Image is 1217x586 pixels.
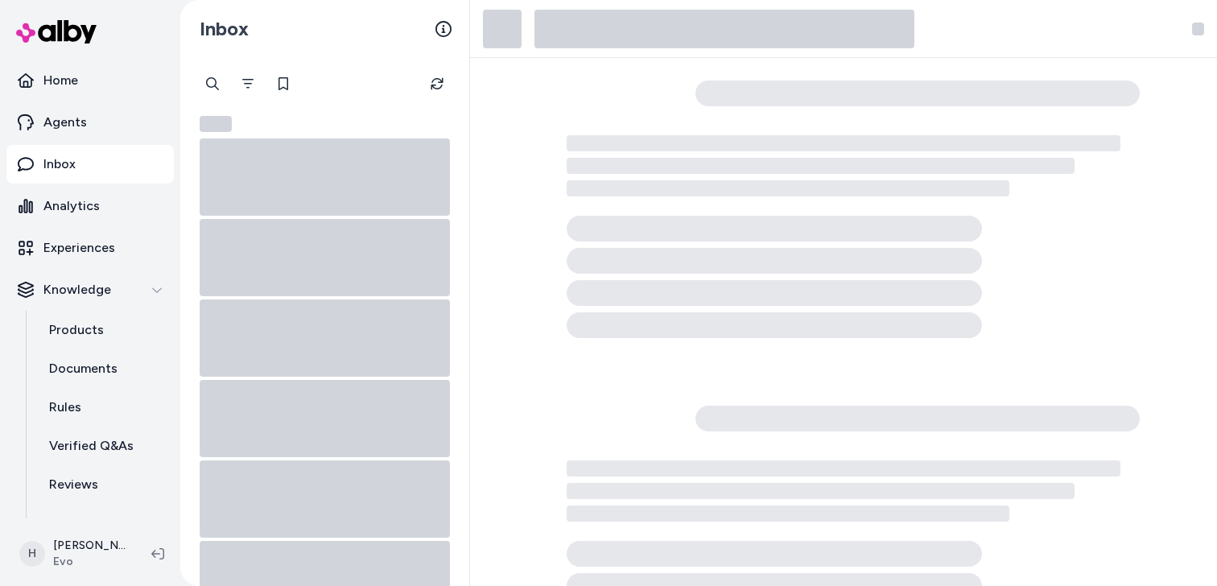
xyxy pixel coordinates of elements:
p: Documents [49,359,118,378]
p: Experiences [43,238,115,258]
button: Knowledge [6,270,174,309]
p: Analytics [43,196,100,216]
h2: Inbox [200,17,249,41]
a: Inbox [6,145,174,184]
a: Rules [33,388,174,427]
a: Verified Q&As [33,427,174,465]
a: Documents [33,349,174,388]
a: Reviews [33,465,174,504]
span: H [19,541,45,567]
button: Filter [232,68,264,100]
p: Rules [49,398,81,417]
p: Knowledge [43,280,111,299]
a: Survey Questions [33,504,174,543]
button: Refresh [421,68,453,100]
p: Products [49,320,104,340]
span: Evo [53,554,126,570]
a: Home [6,61,174,100]
a: Agents [6,103,174,142]
a: Products [33,311,174,349]
p: Home [43,71,78,90]
p: Verified Q&As [49,436,134,456]
p: Reviews [49,475,98,494]
p: [PERSON_NAME] [53,538,126,554]
p: Inbox [43,155,76,174]
p: Agents [43,113,87,132]
a: Experiences [6,229,174,267]
button: H[PERSON_NAME]Evo [10,528,138,580]
img: alby Logo [16,20,97,43]
a: Analytics [6,187,174,225]
p: Survey Questions [49,514,155,533]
